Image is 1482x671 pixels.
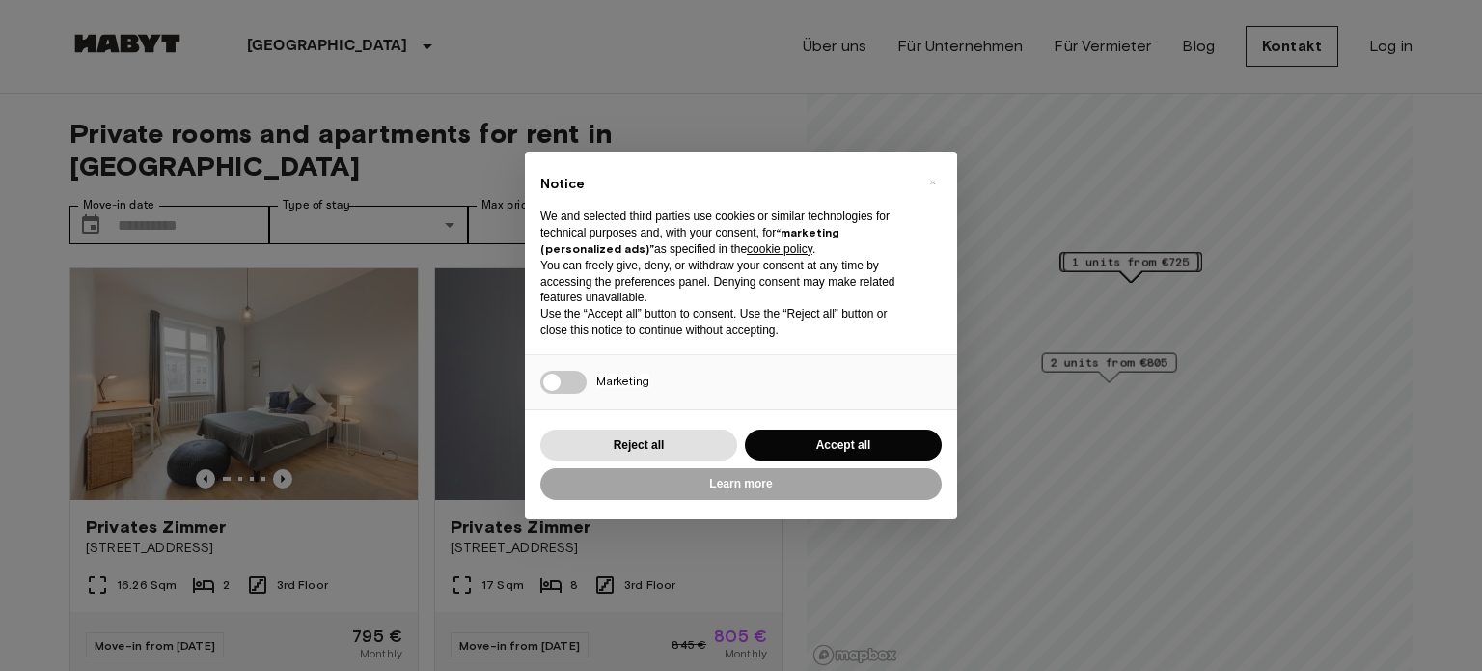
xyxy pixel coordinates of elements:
[540,225,839,256] strong: “marketing (personalized ads)”
[747,242,812,256] a: cookie policy
[745,430,942,461] button: Accept all
[540,175,911,194] h2: Notice
[596,374,649,388] span: Marketing
[540,258,911,306] p: You can freely give, deny, or withdraw your consent at any time by accessing the preferences pane...
[929,171,936,194] span: ×
[917,167,947,198] button: Close this notice
[540,468,942,500] button: Learn more
[540,430,737,461] button: Reject all
[540,306,911,339] p: Use the “Accept all” button to consent. Use the “Reject all” button or close this notice to conti...
[540,209,911,257] p: We and selected third parties use cookies or similar technologies for technical purposes and, wit...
